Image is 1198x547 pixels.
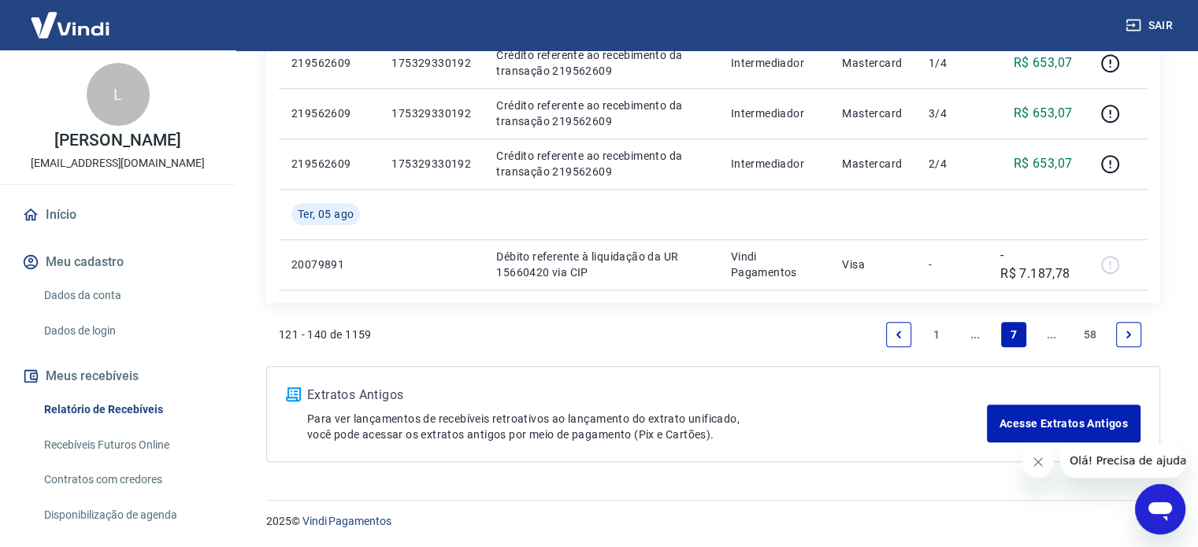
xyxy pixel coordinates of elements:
[391,105,471,121] p: 175329330192
[731,156,818,172] p: Intermediador
[291,156,366,172] p: 219562609
[496,249,705,280] p: Débito referente à liquidação da UR 15660420 via CIP
[291,105,366,121] p: 219562609
[1014,154,1073,173] p: R$ 653,07
[54,132,180,149] p: [PERSON_NAME]
[286,387,301,401] img: ícone
[279,327,372,342] p: 121 - 140 de 1159
[925,322,950,347] a: Page 1
[38,394,217,426] a: Relatório de Recebíveis
[307,386,987,405] p: Extratos Antigos
[38,279,217,312] a: Dados da conta
[291,55,366,71] p: 219562609
[298,206,354,222] span: Ter, 05 ago
[19,245,217,279] button: Meu cadastro
[842,55,903,71] p: Mastercard
[731,105,818,121] p: Intermediador
[38,429,217,461] a: Recebíveis Futuros Online
[1077,322,1103,347] a: Page 58
[1014,104,1073,123] p: R$ 653,07
[731,249,818,280] p: Vindi Pagamentos
[38,464,217,496] a: Contratos com credores
[1122,11,1179,40] button: Sair
[842,156,903,172] p: Mastercard
[929,156,975,172] p: 2/4
[19,1,121,49] img: Vindi
[302,515,391,527] a: Vindi Pagamentos
[391,156,471,172] p: 175329330192
[496,98,705,129] p: Crédito referente ao recebimento da transação 219562609
[266,513,1160,530] p: 2025 ©
[19,359,217,394] button: Meus recebíveis
[929,257,975,272] p: -
[886,322,911,347] a: Previous page
[307,411,987,442] p: Para ver lançamentos de recebíveis retroativos ao lançamento do extrato unificado, você pode aces...
[1039,322,1064,347] a: Jump forward
[1000,246,1072,283] p: -R$ 7.187,78
[87,63,150,126] div: L
[1060,443,1185,478] iframe: Mensagem da empresa
[1022,446,1054,478] iframe: Fechar mensagem
[987,405,1141,442] a: Acesse Extratos Antigos
[962,322,988,347] a: Jump backward
[842,105,903,121] p: Mastercard
[929,55,975,71] p: 1/4
[929,105,975,121] p: 3/4
[496,47,705,79] p: Crédito referente ao recebimento da transação 219562609
[1014,54,1073,72] p: R$ 653,07
[19,198,217,232] a: Início
[38,315,217,347] a: Dados de login
[1001,322,1026,347] a: Page 7 is your current page
[731,55,818,71] p: Intermediador
[496,148,705,179] p: Crédito referente ao recebimento da transação 219562609
[1116,322,1141,347] a: Next page
[291,257,366,272] p: 20079891
[842,257,903,272] p: Visa
[31,155,205,172] p: [EMAIL_ADDRESS][DOMAIN_NAME]
[1135,484,1185,534] iframe: Botão para abrir a janela de mensagens
[9,11,132,24] span: Olá! Precisa de ajuda?
[880,316,1148,353] ul: Pagination
[391,55,471,71] p: 175329330192
[38,499,217,531] a: Disponibilização de agenda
